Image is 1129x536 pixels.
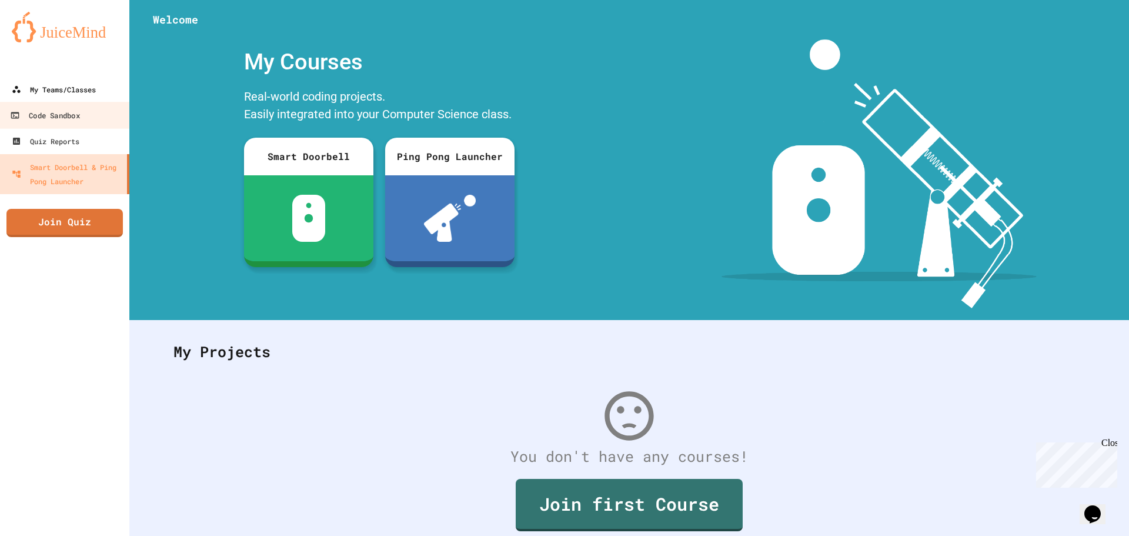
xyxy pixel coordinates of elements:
[10,108,79,123] div: Code Sandbox
[238,85,520,129] div: Real-world coding projects. Easily integrated into your Computer Science class.
[1031,438,1117,488] iframe: chat widget
[516,479,743,531] a: Join first Course
[12,134,79,148] div: Quiz Reports
[5,5,81,75] div: Chat with us now!Close
[162,329,1097,375] div: My Projects
[1080,489,1117,524] iframe: chat widget
[12,82,96,96] div: My Teams/Classes
[162,445,1097,468] div: You don't have any courses!
[292,195,326,242] img: sdb-white.svg
[6,209,123,237] a: Join Quiz
[722,39,1037,308] img: banner-image-my-projects.png
[12,12,118,42] img: logo-orange.svg
[385,138,515,175] div: Ping Pong Launcher
[238,39,520,85] div: My Courses
[424,195,476,242] img: ppl-with-ball.png
[244,138,373,175] div: Smart Doorbell
[12,160,122,188] div: Smart Doorbell & Ping Pong Launcher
